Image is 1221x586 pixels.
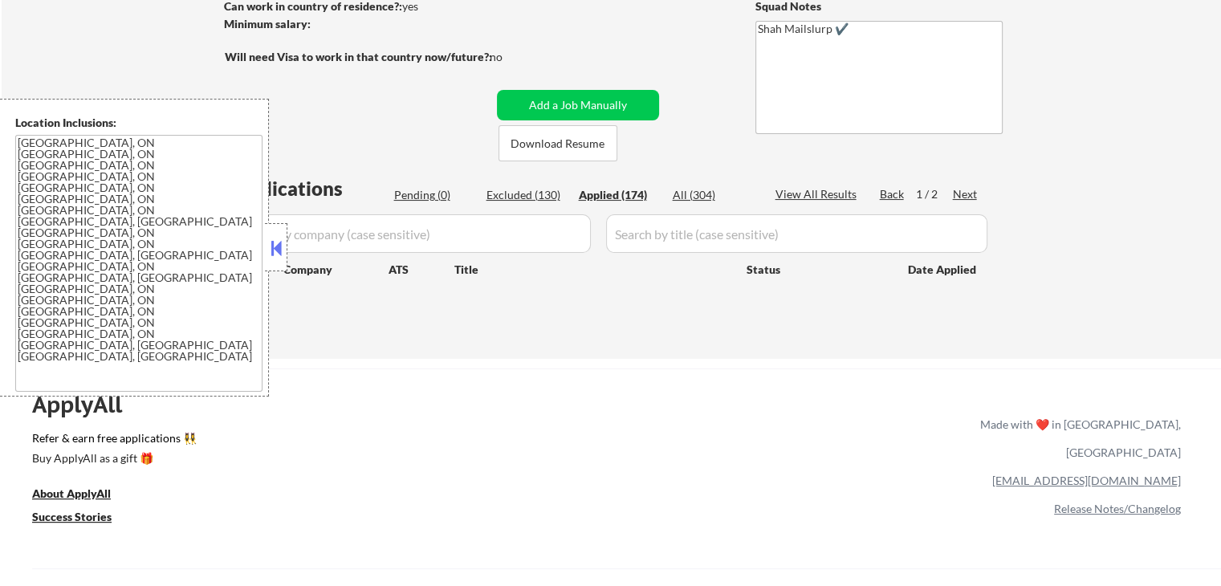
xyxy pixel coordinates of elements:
[992,474,1181,487] a: [EMAIL_ADDRESS][DOMAIN_NAME]
[32,433,645,450] a: Refer & earn free applications 👯‍♀️
[673,187,753,203] div: All (304)
[32,391,140,418] div: ApplyAll
[32,508,133,528] a: Success Stories
[908,262,979,278] div: Date Applied
[230,179,389,198] div: Applications
[953,186,979,202] div: Next
[1054,502,1181,515] a: Release Notes/Changelog
[747,254,885,283] div: Status
[775,186,861,202] div: View All Results
[224,17,311,31] strong: Minimum salary:
[389,262,454,278] div: ATS
[15,115,263,131] div: Location Inclusions:
[32,486,111,500] u: About ApplyAll
[579,187,659,203] div: Applied (174)
[974,410,1181,466] div: Made with ❤️ in [GEOGRAPHIC_DATA], [GEOGRAPHIC_DATA]
[454,262,731,278] div: Title
[486,187,567,203] div: Excluded (130)
[880,186,906,202] div: Back
[394,187,474,203] div: Pending (0)
[225,50,492,63] strong: Will need Visa to work in that country now/future?:
[32,485,133,505] a: About ApplyAll
[32,450,193,470] a: Buy ApplyAll as a gift 🎁
[32,453,193,464] div: Buy ApplyAll as a gift 🎁
[490,49,535,65] div: no
[606,214,987,253] input: Search by title (case sensitive)
[230,214,591,253] input: Search by company (case sensitive)
[32,510,112,523] u: Success Stories
[499,125,617,161] button: Download Resume
[497,90,659,120] button: Add a Job Manually
[283,262,389,278] div: Company
[916,186,953,202] div: 1 / 2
